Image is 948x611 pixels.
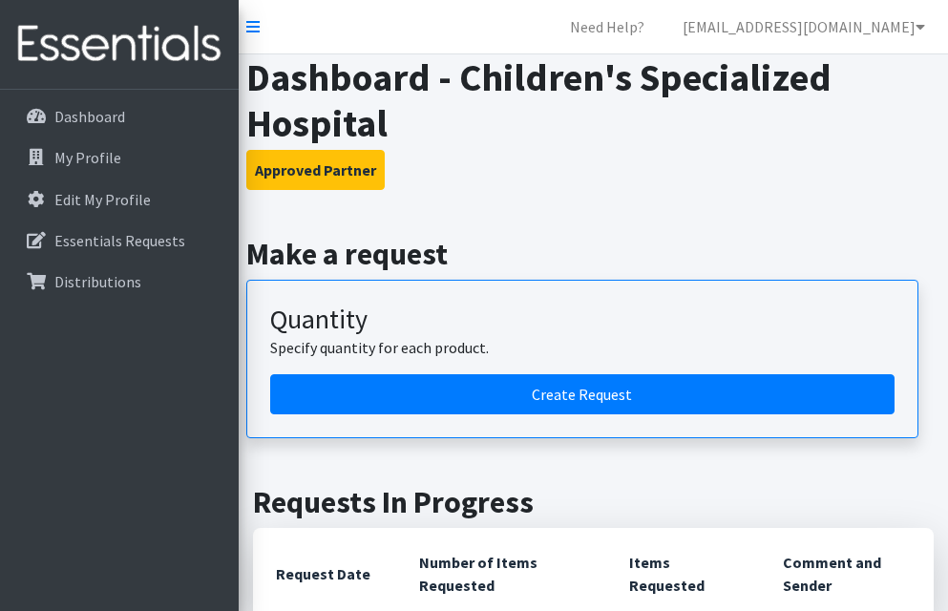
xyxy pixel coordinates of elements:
[246,236,941,272] h2: Make a request
[270,374,895,414] a: Create a request by quantity
[8,12,231,76] img: HumanEssentials
[270,304,895,336] h3: Quantity
[8,180,231,219] a: Edit My Profile
[54,231,185,250] p: Essentials Requests
[8,221,231,260] a: Essentials Requests
[270,336,895,359] p: Specify quantity for each product.
[8,138,231,177] a: My Profile
[246,150,385,190] button: Approved Partner
[54,190,151,209] p: Edit My Profile
[246,54,941,146] h1: Dashboard - Children's Specialized Hospital
[8,263,231,301] a: Distributions
[667,8,940,46] a: [EMAIL_ADDRESS][DOMAIN_NAME]
[54,272,141,291] p: Distributions
[253,484,934,520] h2: Requests In Progress
[8,97,231,136] a: Dashboard
[54,107,125,126] p: Dashboard
[54,148,121,167] p: My Profile
[555,8,660,46] a: Need Help?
